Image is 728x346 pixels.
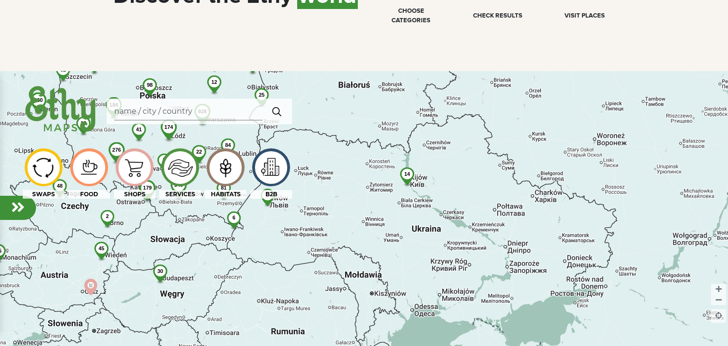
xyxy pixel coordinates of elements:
span: 25 [259,92,264,98]
div: HABITATS [205,190,246,199]
img: 6 [221,211,246,236]
img: icon-image [255,154,287,182]
div: Visit places [564,11,605,21]
div: SWAPS [23,190,64,199]
img: icon-image [209,152,241,182]
img: 38 [209,46,236,73]
img: icon-image [164,152,196,183]
img: 45 [88,242,115,268]
span: 174 [164,124,173,130]
span: 62 [60,67,66,73]
img: 43 [81,55,108,82]
img: 928 [187,104,218,135]
img: 14 [394,167,420,193]
span: 14 [404,171,410,177]
span: 2 [106,213,109,219]
img: 2 [255,189,280,213]
img: 179 [132,180,163,211]
div: SERVICES [159,190,201,199]
img: 2 [95,210,120,235]
div: SHOPS [114,190,155,199]
img: icon-image [118,152,150,182]
div: B2B [250,190,292,199]
span: 6 [232,215,235,220]
div: Check results [473,11,522,21]
img: ethy-logo [23,82,99,137]
img: 47 [177,50,204,76]
img: 174 [153,119,184,150]
div: FOOD [68,190,110,199]
span: 30 [157,268,163,274]
div: choose categories [381,7,441,26]
img: search.svg [268,102,286,121]
span: 45 [99,246,104,251]
img: icon-image [27,154,59,181]
img: 184 [98,97,129,128]
img: icon-image [73,156,105,179]
span: 98 [147,82,153,88]
input: Search [114,102,263,120]
img: 28 [239,55,266,82]
span: 41 [136,127,142,132]
img: 30 [147,264,173,291]
span: 12 [211,79,217,85]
